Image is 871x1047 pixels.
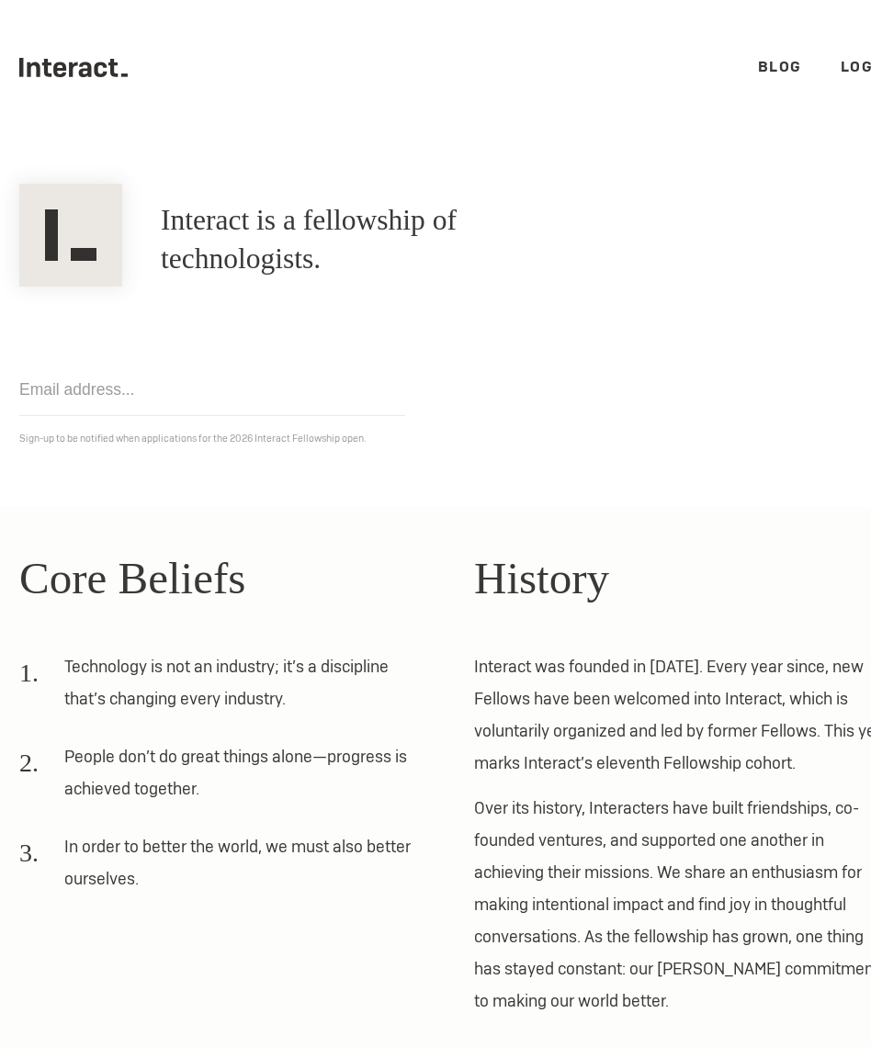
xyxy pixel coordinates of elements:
[19,740,424,817] li: People don’t do great things alone—progress is achieved together.
[161,201,595,278] h1: Interact is a fellowship of technologists.
[19,184,122,287] img: Interact Logo
[19,650,424,727] li: Technology is not an industry; it’s a discipline that’s changing every industry.
[19,364,405,416] input: Email address...
[19,545,435,613] h2: Core Beliefs
[758,57,802,76] a: Blog
[19,830,424,907] li: In order to better the world, we must also better ourselves.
